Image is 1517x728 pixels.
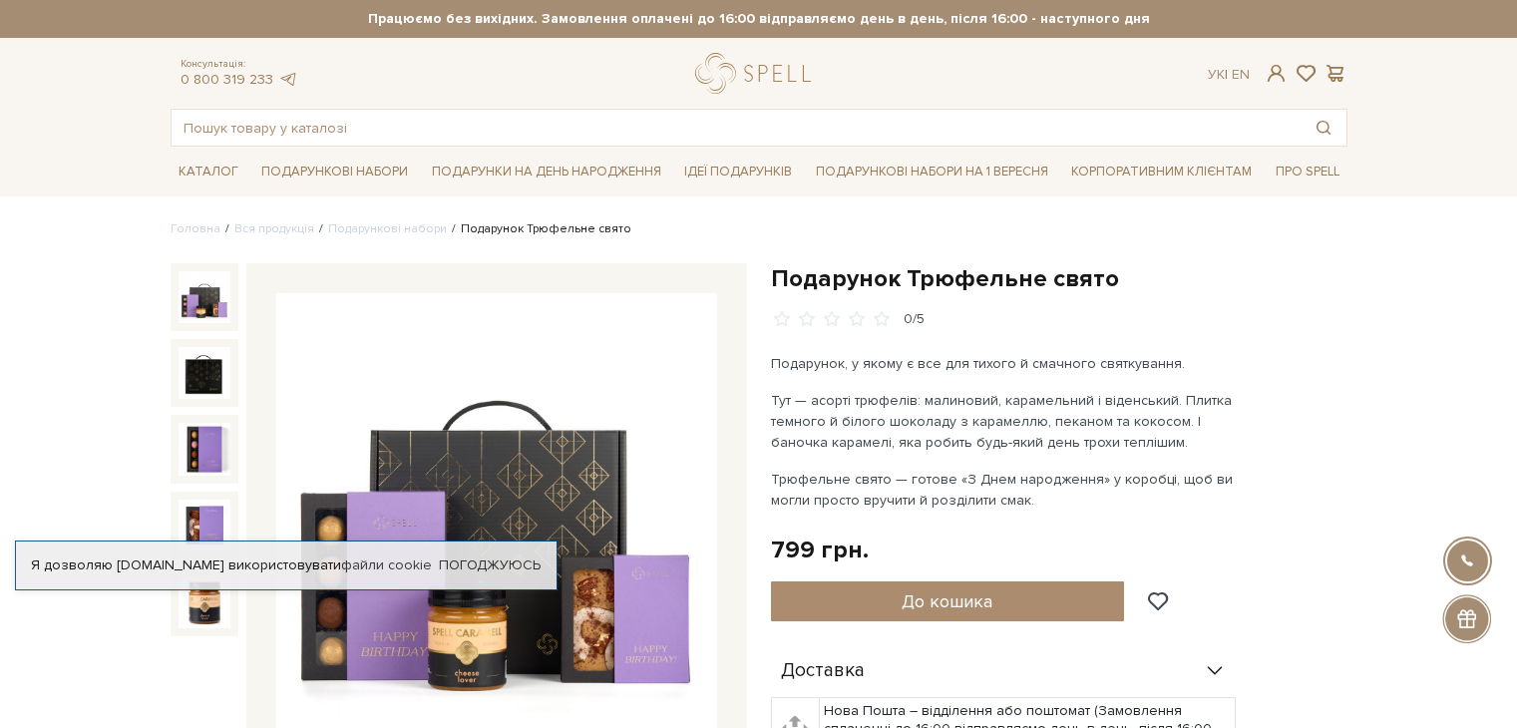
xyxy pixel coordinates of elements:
a: файли cookie [341,556,432,573]
p: Тут — асорті трюфелів: малиновий, карамельний і віденський. Плитка темного й білого шоколаду з ка... [771,390,1239,453]
a: Каталог [171,157,246,187]
img: Подарунок Трюфельне свято [179,347,230,399]
a: Ідеї подарунків [676,157,800,187]
li: Подарунок Трюфельне свято [447,220,631,238]
span: Доставка [781,662,865,680]
strong: Працюємо без вихідних. Замовлення оплачені до 16:00 відправляємо день в день, після 16:00 - насту... [171,10,1347,28]
a: Вся продукція [234,221,314,236]
span: До кошика [902,590,992,612]
a: Про Spell [1268,157,1347,187]
div: Ук [1208,66,1250,84]
div: 799 грн. [771,535,869,565]
button: Пошук товару у каталозі [1301,110,1346,146]
img: Подарунок Трюфельне свято [179,575,230,627]
a: telegram [278,71,298,88]
span: Консультація: [181,58,298,71]
a: Подарункові набори [328,221,447,236]
input: Пошук товару у каталозі [172,110,1301,146]
img: Подарунок Трюфельне свято [179,271,230,323]
a: Погоджуюсь [439,556,541,574]
a: 0 800 319 233 [181,71,273,88]
span: | [1225,66,1228,83]
p: Подарунок, у якому є все для тихого й смачного святкування. [771,353,1239,374]
a: En [1232,66,1250,83]
a: Корпоративним клієнтам [1063,155,1260,188]
a: logo [695,53,820,94]
a: Подарунки на День народження [424,157,669,187]
a: Подарункові набори на 1 Вересня [808,155,1056,188]
p: Трюфельне свято — готове «З Днем народження» у коробці, щоб ви могли просто вручити й розділити с... [771,469,1239,511]
a: Подарункові набори [253,157,416,187]
img: Подарунок Трюфельне свято [179,423,230,475]
button: До кошика [771,581,1125,621]
h1: Подарунок Трюфельне свято [771,263,1347,294]
div: Я дозволяю [DOMAIN_NAME] використовувати [16,556,557,574]
img: Подарунок Трюфельне свято [179,500,230,551]
a: Головна [171,221,220,236]
div: 0/5 [904,310,925,329]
